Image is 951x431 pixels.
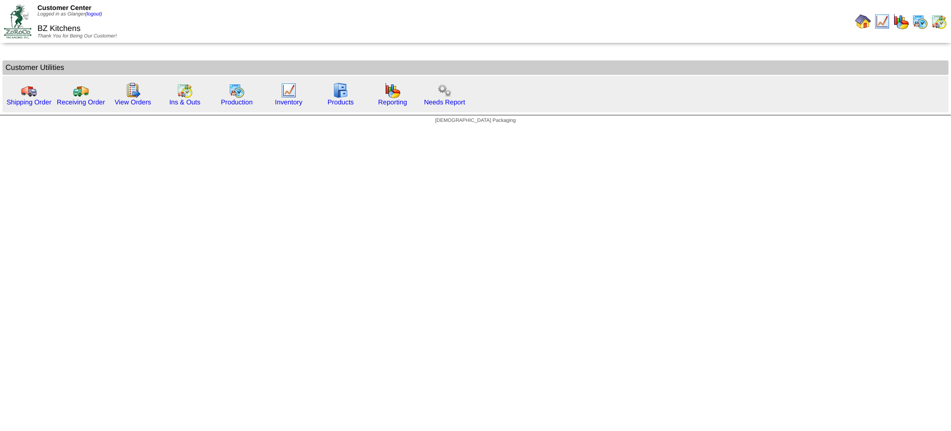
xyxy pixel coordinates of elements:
a: (logout) [85,11,102,17]
span: [DEMOGRAPHIC_DATA] Packaging [435,118,515,123]
a: Ins & Outs [169,98,200,106]
img: graph.gif [385,82,401,98]
img: calendarinout.gif [177,82,193,98]
img: calendarprod.gif [912,13,928,29]
img: truck2.gif [73,82,89,98]
img: cabinet.gif [333,82,349,98]
img: ZoRoCo_Logo(Green%26Foil)%20jpg.webp [4,4,31,38]
img: line_graph.gif [281,82,297,98]
span: Customer Center [37,4,91,11]
a: Reporting [378,98,407,106]
td: Customer Utilities [2,60,949,75]
img: calendarprod.gif [229,82,245,98]
img: home.gif [855,13,871,29]
img: workorder.gif [125,82,141,98]
img: graph.gif [893,13,909,29]
a: Inventory [275,98,303,106]
a: Production [221,98,253,106]
a: Products [328,98,354,106]
img: calendarinout.gif [931,13,947,29]
span: BZ Kitchens [37,24,80,33]
a: Needs Report [424,98,465,106]
a: Shipping Order [6,98,51,106]
span: Logged in as Glanger [37,11,102,17]
img: line_graph.gif [874,13,890,29]
img: workflow.png [437,82,453,98]
span: Thank You for Being Our Customer! [37,33,117,39]
img: truck.gif [21,82,37,98]
a: Receiving Order [57,98,105,106]
a: View Orders [114,98,151,106]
